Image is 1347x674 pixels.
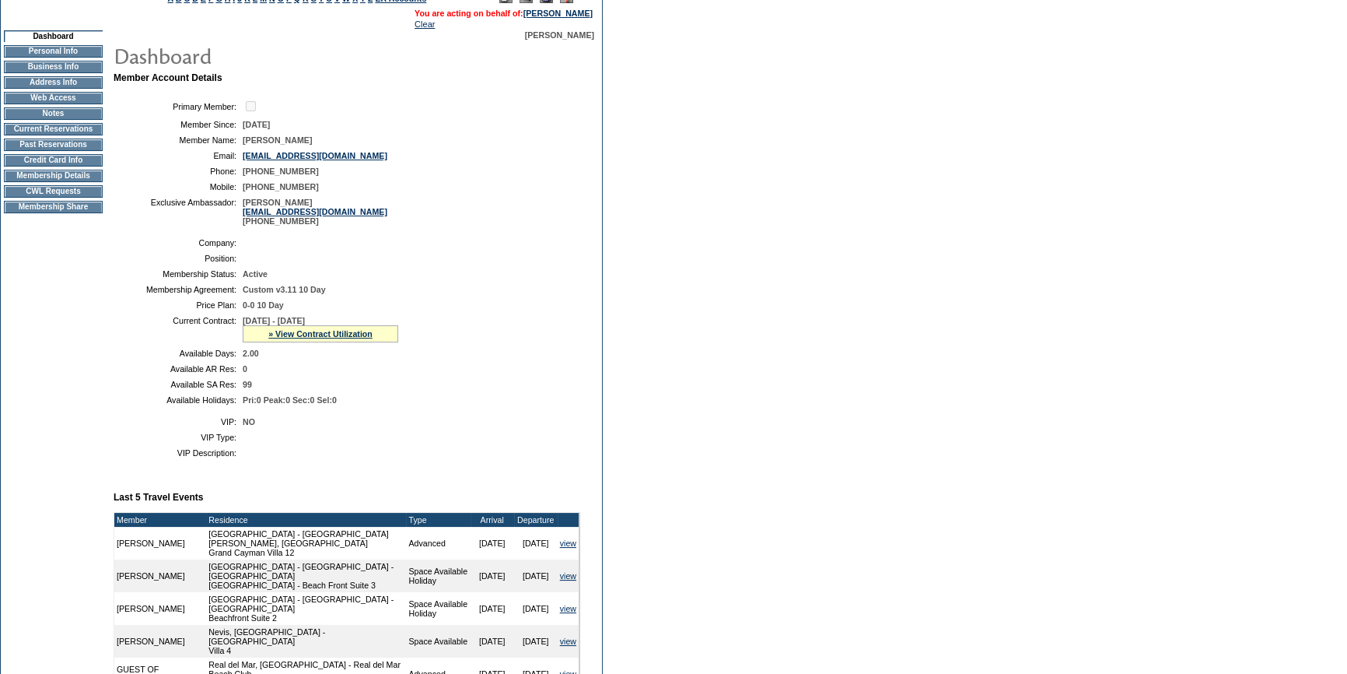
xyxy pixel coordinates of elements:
[471,513,514,527] td: Arrival
[120,349,236,358] td: Available Days:
[471,560,514,592] td: [DATE]
[243,300,284,310] span: 0-0 10 Day
[120,269,236,279] td: Membership Status:
[243,269,268,279] span: Active
[523,9,593,18] a: [PERSON_NAME]
[114,592,206,625] td: [PERSON_NAME]
[120,433,236,442] td: VIP Type:
[4,92,103,104] td: Web Access
[114,513,206,527] td: Member
[120,151,236,160] td: Email:
[514,560,558,592] td: [DATE]
[514,527,558,560] td: [DATE]
[120,380,236,389] td: Available SA Res:
[243,364,247,374] span: 0
[243,349,259,358] span: 2.00
[415,19,435,29] a: Clear
[243,167,319,176] span: [PHONE_NUMBER]
[114,560,206,592] td: [PERSON_NAME]
[243,182,319,191] span: [PHONE_NUMBER]
[4,154,103,167] td: Credit Card Info
[4,139,103,151] td: Past Reservations
[114,72,222,83] b: Member Account Details
[243,380,252,389] span: 99
[4,185,103,198] td: CWL Requests
[406,513,470,527] td: Type
[560,604,576,613] a: view
[243,417,255,427] span: NO
[120,167,236,176] td: Phone:
[471,592,514,625] td: [DATE]
[406,560,470,592] td: Space Available Holiday
[243,285,326,294] span: Custom v3.11 10 Day
[4,30,103,42] td: Dashboard
[120,135,236,145] td: Member Name:
[206,625,406,658] td: Nevis, [GEOGRAPHIC_DATA] - [GEOGRAPHIC_DATA] Villa 4
[120,182,236,191] td: Mobile:
[120,417,236,427] td: VIP:
[514,513,558,527] td: Departure
[243,395,337,405] span: Pri:0 Peak:0 Sec:0 Sel:0
[120,364,236,374] td: Available AR Res:
[4,76,103,89] td: Address Info
[406,527,470,560] td: Advanced
[120,99,236,114] td: Primary Member:
[525,30,594,40] span: [PERSON_NAME]
[4,45,103,58] td: Personal Info
[120,285,236,294] td: Membership Agreement:
[471,625,514,658] td: [DATE]
[4,123,103,135] td: Current Reservations
[243,198,387,226] span: [PERSON_NAME] [PHONE_NUMBER]
[4,107,103,120] td: Notes
[243,207,387,216] a: [EMAIL_ADDRESS][DOMAIN_NAME]
[120,120,236,129] td: Member Since:
[4,61,103,73] td: Business Info
[114,625,206,658] td: [PERSON_NAME]
[114,492,203,503] b: Last 5 Travel Events
[406,592,470,625] td: Space Available Holiday
[114,527,206,560] td: [PERSON_NAME]
[4,201,103,213] td: Membership Share
[560,637,576,646] a: view
[120,198,236,226] td: Exclusive Ambassador:
[206,527,406,560] td: [GEOGRAPHIC_DATA] - [GEOGRAPHIC_DATA][PERSON_NAME], [GEOGRAPHIC_DATA] Grand Cayman Villa 12
[120,300,236,310] td: Price Plan:
[113,40,424,71] img: pgTtlDashboard.gif
[206,592,406,625] td: [GEOGRAPHIC_DATA] - [GEOGRAPHIC_DATA] - [GEOGRAPHIC_DATA] Beachfront Suite 2
[514,625,558,658] td: [DATE]
[243,135,312,145] span: [PERSON_NAME]
[560,539,576,548] a: view
[206,513,406,527] td: Residence
[415,9,593,18] span: You are acting on behalf of:
[4,170,103,182] td: Membership Details
[120,395,236,405] td: Available Holidays:
[560,571,576,581] a: view
[120,448,236,458] td: VIP Description:
[243,316,305,325] span: [DATE] - [DATE]
[514,592,558,625] td: [DATE]
[120,316,236,342] td: Current Contract:
[406,625,470,658] td: Space Available
[268,329,373,339] a: » View Contract Utilization
[243,151,387,160] a: [EMAIL_ADDRESS][DOMAIN_NAME]
[206,560,406,592] td: [GEOGRAPHIC_DATA] - [GEOGRAPHIC_DATA] - [GEOGRAPHIC_DATA] [GEOGRAPHIC_DATA] - Beach Front Suite 3
[243,120,270,129] span: [DATE]
[120,238,236,247] td: Company:
[471,527,514,560] td: [DATE]
[120,254,236,263] td: Position:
